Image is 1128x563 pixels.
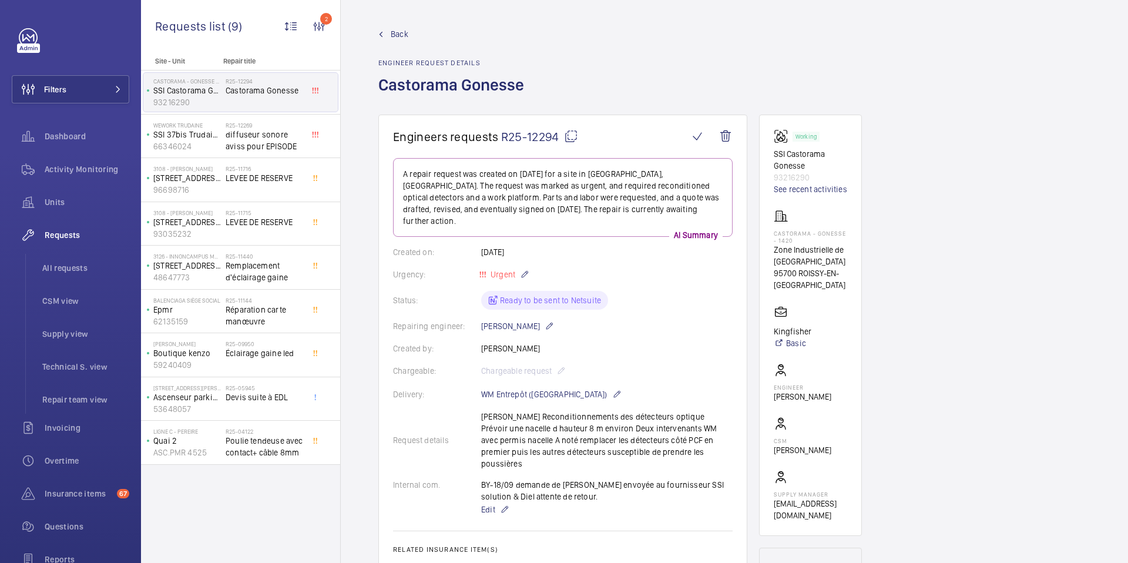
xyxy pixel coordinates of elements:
[481,387,622,401] p: WM Entrepôt ([GEOGRAPHIC_DATA])
[153,165,221,172] p: 3108 - [PERSON_NAME]
[153,347,221,359] p: Boutique kenzo
[153,96,221,108] p: 93216290
[153,428,221,435] p: Ligne C - PEREIRE
[153,184,221,196] p: 96698716
[393,129,499,144] span: Engineers requests
[774,326,811,337] p: Kingfisher
[153,435,221,447] p: Quai 2
[226,172,303,184] span: LEVEE DE RESERVE
[42,361,129,373] span: Technical S. view
[141,57,219,65] p: Site - Unit
[153,447,221,458] p: ASC.PMR 4525
[42,394,129,406] span: Repair team view
[12,75,129,103] button: Filters
[774,491,847,498] p: Supply manager
[153,260,221,272] p: [STREET_ADDRESS][PERSON_NAME]
[153,359,221,371] p: 59240409
[45,229,129,241] span: Requests
[774,337,811,349] a: Basic
[774,267,847,291] p: 95700 ROISSY-EN-[GEOGRAPHIC_DATA]
[153,78,221,85] p: Castorama - GONESSE - 1420
[153,172,221,184] p: [STREET_ADDRESS] Rollin
[481,504,495,515] span: Edit
[481,319,554,333] p: [PERSON_NAME]
[774,172,847,183] p: 93216290
[226,216,303,228] span: LEVEE DE RESERVE
[44,83,66,95] span: Filters
[501,129,578,144] span: R25-12294
[226,435,303,458] span: Poulie tendeuse avec contact+ câble 8mm
[226,297,303,304] h2: R25-11144
[378,74,531,115] h1: Castorama Gonesse
[774,384,831,391] p: Engineer
[774,498,847,521] p: [EMAIL_ADDRESS][DOMAIN_NAME]
[45,422,129,434] span: Invoicing
[403,168,723,227] p: A repair request was created on [DATE] for a site in [GEOGRAPHIC_DATA], [GEOGRAPHIC_DATA]. The re...
[774,148,847,172] p: SSI Castorama Gonesse
[153,391,221,403] p: Ascenseur parking
[795,135,817,139] p: Working
[153,216,221,228] p: [STREET_ADDRESS][PERSON_NAME]
[45,196,129,208] span: Units
[45,130,129,142] span: Dashboard
[774,183,847,195] a: See recent activities
[226,129,303,152] span: diffuseur sonore aviss pour EPISODE
[774,244,847,267] p: Zone Industrielle de [GEOGRAPHIC_DATA]
[153,85,221,96] p: SSI Castorama Gonesse
[153,384,221,391] p: [STREET_ADDRESS][PERSON_NAME]
[393,545,733,554] h2: Related insurance item(s)
[42,328,129,340] span: Supply view
[117,489,129,498] span: 67
[42,295,129,307] span: CSM view
[774,230,847,244] p: Castorama - GONESSE - 1420
[774,444,831,456] p: [PERSON_NAME]
[153,253,221,260] p: 3126 - INNONCAMPUS MONTROUGE
[226,428,303,435] h2: R25-04122
[774,391,831,403] p: [PERSON_NAME]
[153,209,221,216] p: 3108 - [PERSON_NAME]
[226,384,303,391] h2: R25-05945
[226,304,303,327] span: Réparation carte manœuvre
[153,340,221,347] p: [PERSON_NAME]
[226,78,303,85] h2: R25-12294
[226,253,303,260] h2: R25-11440
[153,228,221,240] p: 93035232
[774,129,793,143] img: fire_alarm.svg
[226,340,303,347] h2: R25-09950
[155,19,228,33] span: Requests list
[153,122,221,129] p: WeWork Trudaine
[226,85,303,96] span: Castorama Gonesse
[226,209,303,216] h2: R25-11715
[153,129,221,140] p: SSI 37bis Trudaine
[488,270,515,279] span: Urgent
[42,262,129,274] span: All requests
[45,521,129,532] span: Questions
[45,163,129,175] span: Activity Monitoring
[669,229,723,241] p: AI Summary
[45,488,112,500] span: Insurance items
[153,316,221,327] p: 62135159
[153,403,221,415] p: 53648057
[774,437,831,444] p: CSM
[153,140,221,152] p: 66346024
[153,272,221,283] p: 48647773
[226,165,303,172] h2: R25-11716
[226,122,303,129] h2: R25-12269
[226,260,303,283] span: Remplacement d'éclairage gaine
[153,297,221,304] p: Balenciaga siège social
[45,455,129,467] span: Overtime
[378,59,531,67] h2: Engineer request details
[226,347,303,359] span: Éclairage gaine led
[391,28,408,40] span: Back
[153,304,221,316] p: Epmr
[226,391,303,403] span: Devis suite à EDL
[223,57,301,65] p: Repair title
